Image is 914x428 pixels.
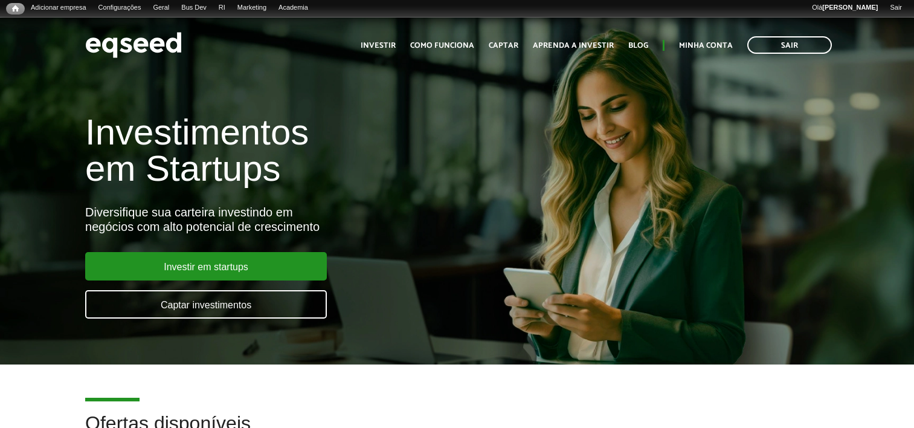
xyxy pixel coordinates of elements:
a: Aprenda a investir [533,42,614,50]
a: RI [213,3,231,13]
a: Investir em startups [85,252,327,280]
span: Início [12,4,19,13]
a: Investir [361,42,396,50]
a: Configurações [92,3,147,13]
a: Minha conta [679,42,733,50]
h1: Investimentos em Startups [85,114,524,187]
div: Diversifique sua carteira investindo em negócios com alto potencial de crescimento [85,205,524,234]
a: Geral [147,3,175,13]
a: Sair [884,3,908,13]
a: Blog [628,42,648,50]
a: Academia [272,3,314,13]
a: Marketing [231,3,272,13]
a: Sair [747,36,832,54]
a: Como funciona [410,42,474,50]
a: Bus Dev [175,3,213,13]
img: EqSeed [85,29,182,61]
a: Adicionar empresa [25,3,92,13]
a: Olá[PERSON_NAME] [806,3,884,13]
a: Início [6,3,25,15]
a: Captar investimentos [85,290,327,319]
a: Captar [489,42,518,50]
strong: [PERSON_NAME] [822,4,878,11]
